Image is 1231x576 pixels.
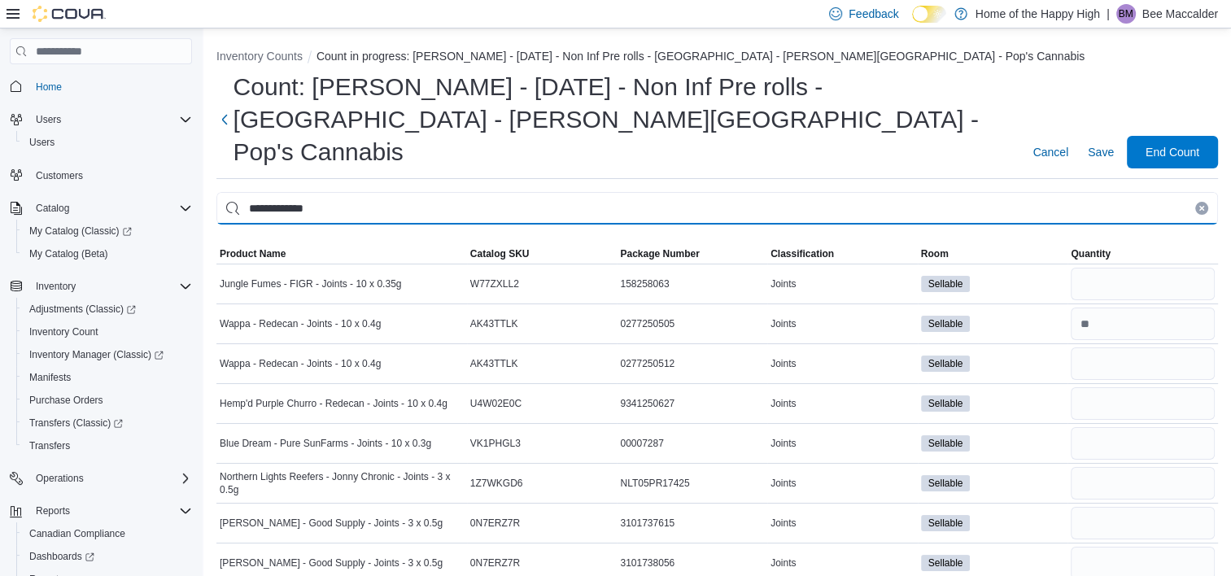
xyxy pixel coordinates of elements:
[1107,4,1110,24] p: |
[16,343,199,366] a: Inventory Manager (Classic)
[23,133,61,152] a: Users
[36,169,83,182] span: Customers
[220,397,447,410] span: Hemp'd Purple Churro - Redecan - Joints - 10 x 0.4g
[1195,202,1208,215] button: Clear input
[470,437,521,450] span: VK1PHGL3
[467,244,618,264] button: Catalog SKU
[29,199,192,218] span: Catalog
[470,317,518,330] span: AK43TTLK
[316,50,1085,63] button: Count in progress: [PERSON_NAME] - [DATE] - Non Inf Pre rolls - [GEOGRAPHIC_DATA] - [PERSON_NAME]...
[23,547,192,566] span: Dashboards
[976,4,1100,24] p: Home of the Happy High
[216,48,1218,68] nav: An example of EuiBreadcrumbs
[921,316,971,332] span: Sellable
[849,6,898,22] span: Feedback
[770,556,796,569] span: Joints
[29,76,192,96] span: Home
[36,81,62,94] span: Home
[617,394,767,413] div: 9341250627
[29,277,192,296] span: Inventory
[29,199,76,218] button: Catalog
[29,469,90,488] button: Operations
[220,517,443,530] span: [PERSON_NAME] - Good Supply - Joints - 3 x 0.5g
[29,247,108,260] span: My Catalog (Beta)
[921,276,971,292] span: Sellable
[16,389,199,412] button: Purchase Orders
[1081,136,1120,168] button: Save
[23,368,77,387] a: Manifests
[36,472,84,485] span: Operations
[23,524,192,543] span: Canadian Compliance
[770,247,834,260] span: Classification
[470,397,522,410] span: U4W02E0C
[770,477,796,490] span: Joints
[770,437,796,450] span: Joints
[3,275,199,298] button: Inventory
[928,516,963,530] span: Sellable
[23,391,192,410] span: Purchase Orders
[1067,244,1218,264] button: Quantity
[29,469,192,488] span: Operations
[921,435,971,452] span: Sellable
[620,247,699,260] span: Package Number
[29,501,76,521] button: Reports
[29,110,192,129] span: Users
[770,277,796,290] span: Joints
[770,397,796,410] span: Joints
[928,556,963,570] span: Sellable
[220,556,443,569] span: [PERSON_NAME] - Good Supply - Joints - 3 x 0.5g
[912,23,913,24] span: Dark Mode
[36,280,76,293] span: Inventory
[23,244,192,264] span: My Catalog (Beta)
[3,500,199,522] button: Reports
[470,477,523,490] span: 1Z7WKGD6
[16,220,199,242] a: My Catalog (Classic)
[29,501,192,521] span: Reports
[921,515,971,531] span: Sellable
[220,470,464,496] span: Northern Lights Reefers - Jonny Chronic - Joints - 3 x 0.5g
[220,317,381,330] span: Wappa - Redecan - Joints - 10 x 0.4g
[617,314,767,334] div: 0277250505
[912,6,946,23] input: Dark Mode
[29,371,71,384] span: Manifests
[29,277,82,296] button: Inventory
[29,136,55,149] span: Users
[770,357,796,370] span: Joints
[23,299,142,319] a: Adjustments (Classic)
[921,356,971,372] span: Sellable
[23,547,101,566] a: Dashboards
[36,113,61,126] span: Users
[16,321,199,343] button: Inventory Count
[928,476,963,491] span: Sellable
[220,277,401,290] span: Jungle Fumes - FIGR - Joints - 10 x 0.35g
[16,298,199,321] a: Adjustments (Classic)
[220,247,286,260] span: Product Name
[216,103,234,136] button: Next
[617,354,767,373] div: 0277250512
[33,6,106,22] img: Cova
[23,322,192,342] span: Inventory Count
[36,202,69,215] span: Catalog
[29,417,123,430] span: Transfers (Classic)
[29,77,68,97] a: Home
[216,192,1218,225] input: This is a search bar. After typing your query, hit enter to filter the results lower in the page.
[23,436,76,456] a: Transfers
[23,413,192,433] span: Transfers (Classic)
[470,247,530,260] span: Catalog SKU
[3,74,199,98] button: Home
[3,467,199,490] button: Operations
[770,317,796,330] span: Joints
[617,473,767,493] div: NLT05PR17425
[1088,144,1114,160] span: Save
[1142,4,1218,24] p: Bee Maccalder
[29,394,103,407] span: Purchase Orders
[29,439,70,452] span: Transfers
[1146,144,1199,160] span: End Count
[470,277,519,290] span: W77ZXLL2
[16,366,199,389] button: Manifests
[23,524,132,543] a: Canadian Compliance
[617,244,767,264] button: Package Number
[928,436,963,451] span: Sellable
[23,221,192,241] span: My Catalog (Classic)
[617,553,767,573] div: 3101738056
